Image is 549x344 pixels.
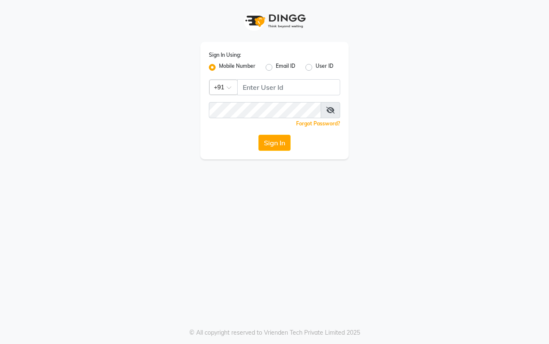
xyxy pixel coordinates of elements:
[316,62,333,72] label: User ID
[219,62,255,72] label: Mobile Number
[241,8,308,33] img: logo1.svg
[276,62,295,72] label: Email ID
[209,102,321,118] input: Username
[237,79,340,95] input: Username
[258,135,291,151] button: Sign In
[209,51,241,59] label: Sign In Using:
[296,120,340,127] a: Forgot Password?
